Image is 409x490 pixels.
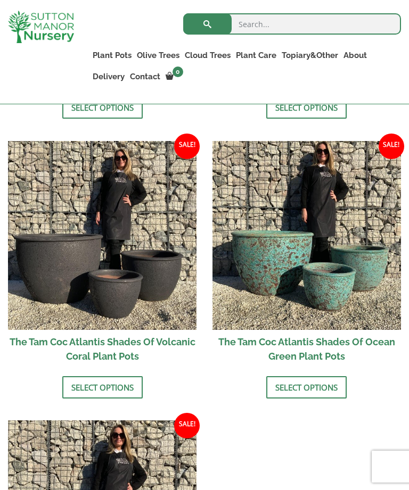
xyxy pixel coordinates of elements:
a: Select options for “The Tam Coc Atlantis Shades Of Ocean Green Plant Pots” [266,376,347,398]
span: Sale! [379,134,404,159]
a: About [341,48,370,63]
h2: The Tam Coc Atlantis Shades Of Volcanic Coral Plant Pots [8,330,197,368]
span: 0 [173,67,183,77]
img: logo [8,11,74,43]
img: The Tam Coc Atlantis Shades Of Volcanic Coral Plant Pots [8,141,197,329]
a: Select options for “The Tam Coc Atlantis Shades Of Volcanic Coral Plant Pots” [62,376,143,398]
a: Sale! The Tam Coc Atlantis Shades Of Volcanic Coral Plant Pots [8,141,197,368]
a: Contact [127,69,163,84]
a: Sale! The Tam Coc Atlantis Shades Of Ocean Green Plant Pots [212,141,401,368]
a: Select options for “The Tam Coc Atlantis Shades Of Ocean Blue Plant Pots” [266,96,347,119]
span: Sale! [174,413,200,438]
a: 0 [163,69,186,84]
img: The Tam Coc Atlantis Shades Of Ocean Green Plant Pots [212,141,401,329]
a: Plant Care [233,48,279,63]
h2: The Tam Coc Atlantis Shades Of Ocean Green Plant Pots [212,330,401,368]
a: Topiary&Other [279,48,341,63]
a: Plant Pots [90,48,134,63]
input: Search... [183,13,401,35]
span: Sale! [174,134,200,159]
a: Cloud Trees [182,48,233,63]
a: Olive Trees [134,48,182,63]
a: Delivery [90,69,127,84]
a: Select options for “The Tam Coc Atlantis Shades Of Grey Plant Pots” [62,96,143,119]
